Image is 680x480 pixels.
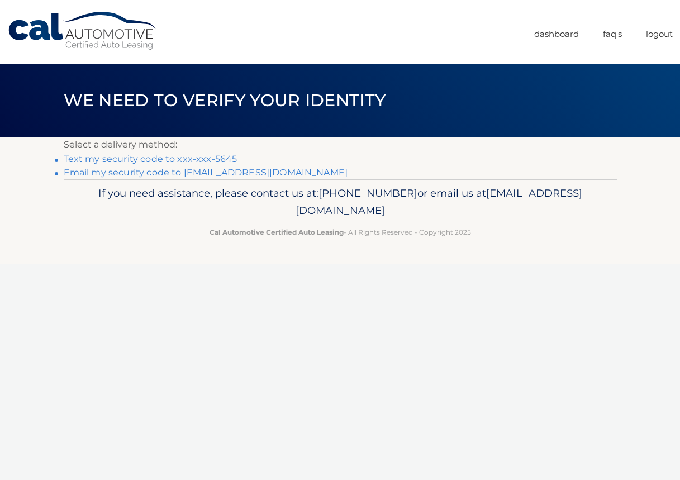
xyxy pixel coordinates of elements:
[318,187,417,199] span: [PHONE_NUMBER]
[71,226,610,238] p: - All Rights Reserved - Copyright 2025
[64,90,386,111] span: We need to verify your identity
[64,137,617,153] p: Select a delivery method:
[210,228,344,236] strong: Cal Automotive Certified Auto Leasing
[603,25,622,43] a: FAQ's
[534,25,579,43] a: Dashboard
[64,154,237,164] a: Text my security code to xxx-xxx-5645
[71,184,610,220] p: If you need assistance, please contact us at: or email us at
[7,11,158,51] a: Cal Automotive
[64,167,348,178] a: Email my security code to [EMAIL_ADDRESS][DOMAIN_NAME]
[646,25,673,43] a: Logout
